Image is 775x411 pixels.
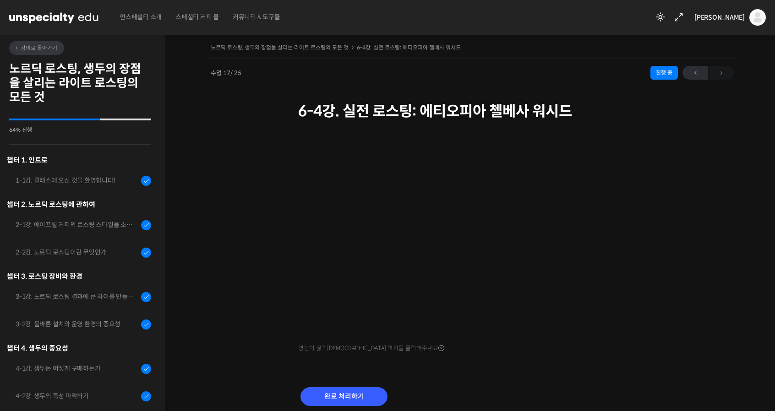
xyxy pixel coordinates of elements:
div: 챕터 2. 노르딕 로스팅에 관하여 [7,198,151,211]
a: 노르딕 로스팅, 생두의 장점을 살리는 라이트 로스팅의 모든 것 [211,44,349,51]
input: 완료 처리하기 [300,387,387,406]
div: 64% 진행 [9,127,151,133]
a: 강의로 돌아가기 [9,41,64,55]
span: [PERSON_NAME] [694,13,745,22]
span: ← [682,67,708,79]
h2: 노르딕 로스팅, 생두의 장점을 살리는 라이트 로스팅의 모든 것 [9,62,151,105]
div: 진행 중 [650,66,678,80]
div: 1-1강. 클래스에 오신 것을 환영합니다! [16,175,138,185]
span: / 25 [230,69,241,77]
div: 챕터 3. 로스팅 장비와 환경 [7,270,151,282]
div: 4-2강. 생두의 특성 파악하기 [16,391,138,401]
div: 2-1강. 에이프릴 커피의 로스팅 스타일을 소개합니다 [16,220,138,230]
h1: 6-4강. 실전 로스팅: 에티오피아 첼베사 워시드 [298,103,646,120]
div: 3-2강. 올바른 설치와 운영 환경의 중요성 [16,319,138,329]
span: 영상이 끊기[DEMOGRAPHIC_DATA] 여기를 클릭해주세요 [298,345,444,352]
div: 2-2강. 노르딕 로스팅이란 무엇인가 [16,247,138,257]
h3: 챕터 1. 인트로 [7,154,151,166]
div: 챕터 4. 생두의 중요성 [7,342,151,354]
div: 4-1강. 생두는 어떻게 구매하는가 [16,363,138,373]
span: 수업 17 [211,70,241,76]
a: ←이전 [682,66,708,80]
span: 강의로 돌아가기 [14,44,57,51]
div: 3-1강. 노르딕 로스팅 결과에 큰 차이를 만들어내는 로스팅 머신의 종류와 환경 [16,292,138,302]
a: 6-4강. 실전 로스팅: 에티오피아 첼베사 워시드 [357,44,461,51]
